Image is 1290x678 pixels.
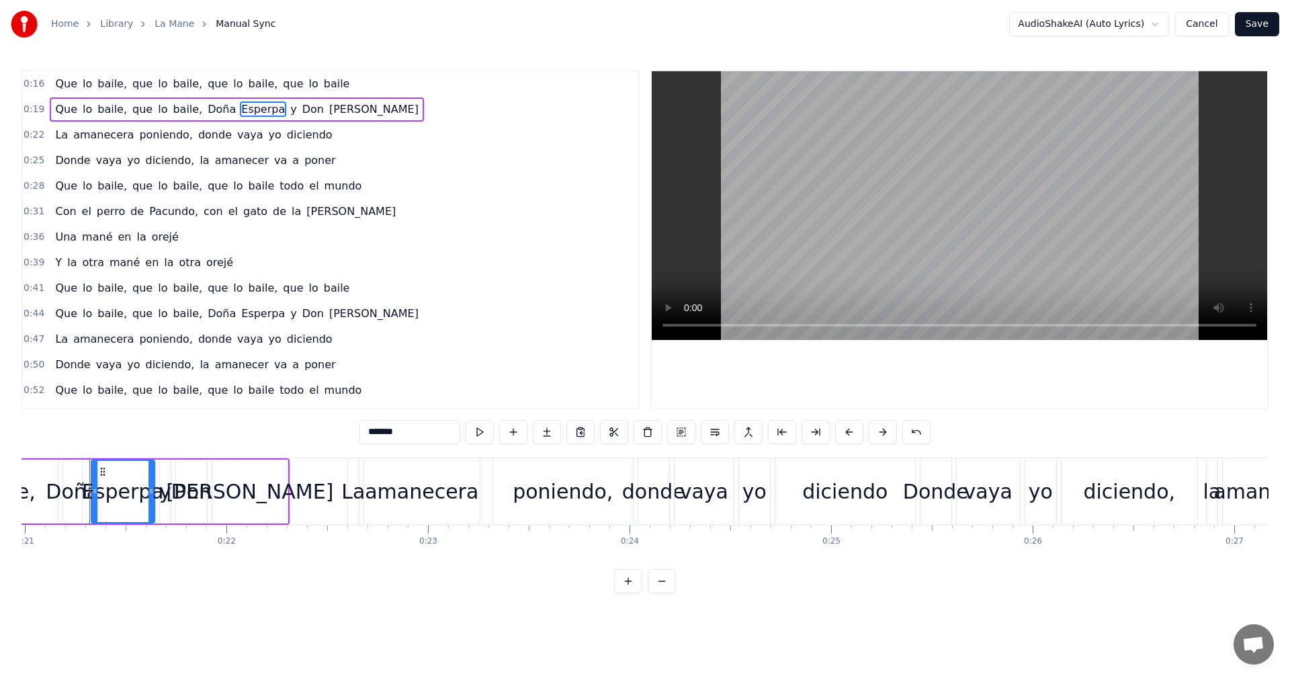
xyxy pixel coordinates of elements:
span: vaya [236,331,265,347]
span: que [131,101,154,117]
nav: breadcrumb [51,17,275,31]
span: poner [303,357,337,372]
span: el [308,178,320,194]
span: baile, [171,280,204,296]
span: lo [232,382,244,398]
span: Con [54,204,77,219]
span: 0:31 [24,205,44,218]
span: todo [278,178,305,194]
span: lo [81,101,93,117]
span: de [271,204,288,219]
span: lo [308,76,320,91]
span: que [206,382,229,398]
span: Don [301,101,325,117]
div: Esperpa [82,476,164,507]
a: Home [51,17,79,31]
div: diciendo, [1083,476,1175,507]
span: poner [303,153,337,168]
span: baile, [171,101,204,117]
span: baile, [96,76,128,91]
a: Library [100,17,133,31]
span: lo [81,178,93,194]
span: baile, [247,76,279,91]
span: lo [232,280,244,296]
span: 0:47 [24,333,44,346]
span: Pacundo, [148,204,200,219]
span: Que [54,178,79,194]
button: Cancel [1174,12,1229,36]
span: todo [278,382,305,398]
span: mundo [323,382,363,398]
span: Manual Sync [216,17,275,31]
span: lo [232,76,244,91]
span: lo [81,382,93,398]
span: baile, [96,101,128,117]
div: diciendo [802,476,888,507]
span: que [282,76,304,91]
span: lo [157,280,169,296]
div: Donde [903,476,969,507]
span: Que [54,76,79,91]
button: Save [1235,12,1279,36]
span: perro [95,204,126,219]
span: Y [54,255,63,270]
span: 0:22 [24,128,44,142]
span: orejé [205,255,234,270]
span: en [144,255,160,270]
span: 0:19 [24,103,44,116]
div: poniendo, [513,476,613,507]
span: baile, [171,178,204,194]
div: 0:22 [218,536,236,547]
span: 0:39 [24,256,44,269]
span: mané [108,255,141,270]
span: baile [247,178,276,194]
span: lo [157,382,169,398]
div: donde [622,476,685,507]
span: diciendo [286,331,334,347]
span: poniendo, [138,127,194,142]
span: la [135,229,147,245]
span: que [206,280,229,296]
span: diciendo, [144,153,196,168]
div: La [341,476,365,507]
span: lo [157,101,169,117]
span: poniendo, [138,331,194,347]
span: lo [157,178,169,194]
span: gato [242,204,269,219]
span: a [291,357,300,372]
span: y [289,306,298,321]
span: y [289,101,298,117]
span: va [273,357,288,372]
span: 0:52 [24,384,44,397]
div: yo [742,476,767,507]
span: a [291,153,300,168]
span: [PERSON_NAME] [328,306,420,321]
span: mundo [323,178,363,194]
span: yo [126,153,141,168]
div: 0:26 [1024,536,1042,547]
span: que [131,76,154,91]
span: que [206,76,229,91]
div: y [159,476,171,507]
span: de [129,204,145,219]
span: baile [247,382,276,398]
span: Que [54,101,79,117]
span: [PERSON_NAME] [328,101,420,117]
span: 0:44 [24,307,44,321]
span: Que [54,382,79,398]
span: Donde [54,357,91,372]
span: Una [54,229,78,245]
span: amanecera [72,127,135,142]
span: lo [81,306,93,321]
span: 0:16 [24,77,44,91]
span: la [290,204,302,219]
div: 0:24 [621,536,639,547]
span: baile, [171,306,204,321]
div: vaya [964,476,1013,507]
span: la [198,153,210,168]
span: 0:50 [24,358,44,372]
a: La Mane [155,17,194,31]
div: 0:25 [822,536,841,547]
span: yo [267,331,283,347]
span: que [131,178,154,194]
